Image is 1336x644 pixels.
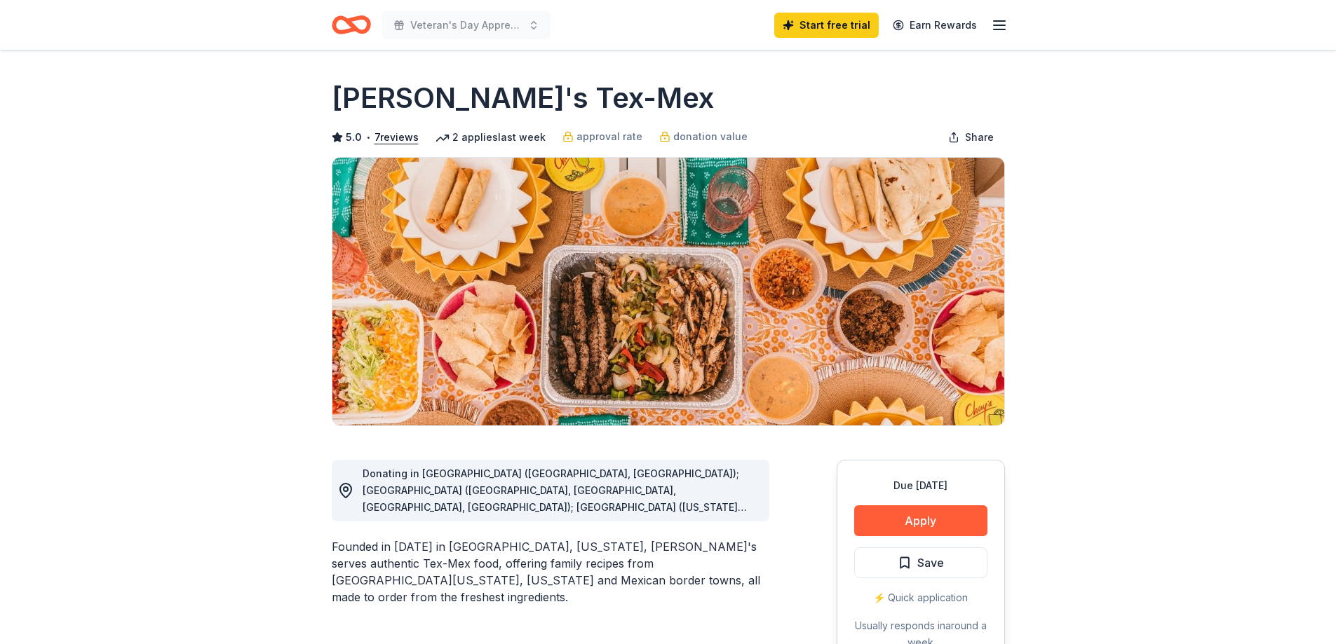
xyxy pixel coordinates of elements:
[774,13,879,38] a: Start free trial
[937,123,1005,151] button: Share
[854,505,987,536] button: Apply
[365,132,370,143] span: •
[375,129,419,146] button: 7reviews
[576,128,642,145] span: approval rate
[854,589,987,606] div: ⚡️ Quick application
[332,8,371,41] a: Home
[884,13,985,38] a: Earn Rewards
[332,538,769,605] div: Founded in [DATE] in [GEOGRAPHIC_DATA], [US_STATE], [PERSON_NAME]'s serves authentic Tex-Mex food...
[659,128,748,145] a: donation value
[410,17,522,34] span: Veteran's Day Appreciation Event
[332,78,714,118] h1: [PERSON_NAME]'s Tex-Mex
[436,129,546,146] div: 2 applies last week
[382,11,551,39] button: Veteran's Day Appreciation Event
[965,129,994,146] span: Share
[332,158,1004,425] img: Image for Chuy's Tex-Mex
[562,128,642,145] a: approval rate
[346,129,362,146] span: 5.0
[854,547,987,578] button: Save
[917,554,944,572] span: Save
[854,477,987,494] div: Due [DATE]
[673,128,748,145] span: donation value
